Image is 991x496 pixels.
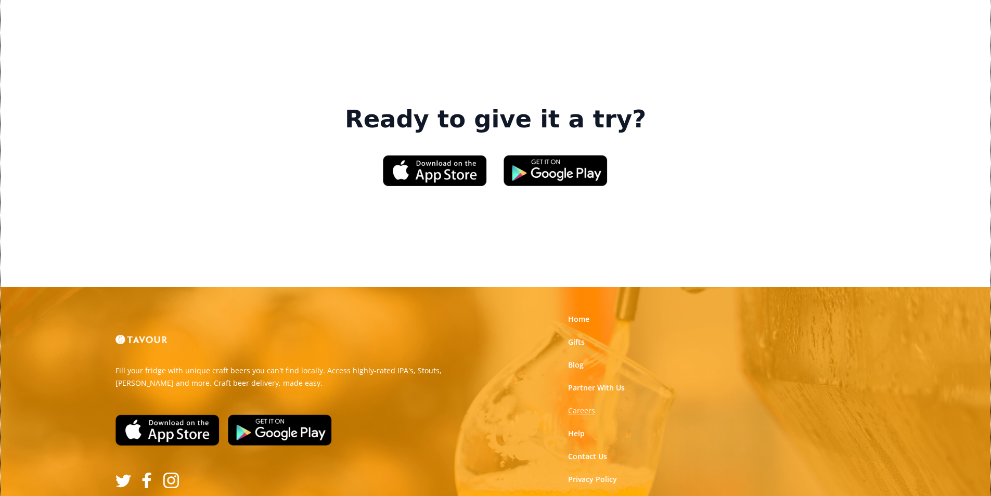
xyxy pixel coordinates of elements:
[568,360,584,370] a: Blog
[568,406,595,415] strong: Careers
[568,314,589,324] a: Home
[568,337,585,347] a: Gifts
[568,406,595,416] a: Careers
[568,383,625,393] a: Partner With Us
[345,105,646,134] strong: Ready to give it a try?
[568,428,585,439] a: Help
[115,364,488,389] p: Fill your fridge with unique craft beers you can't find locally. Access highly-rated IPA's, Stout...
[568,451,607,462] a: Contact Us
[568,474,617,485] a: Privacy Policy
